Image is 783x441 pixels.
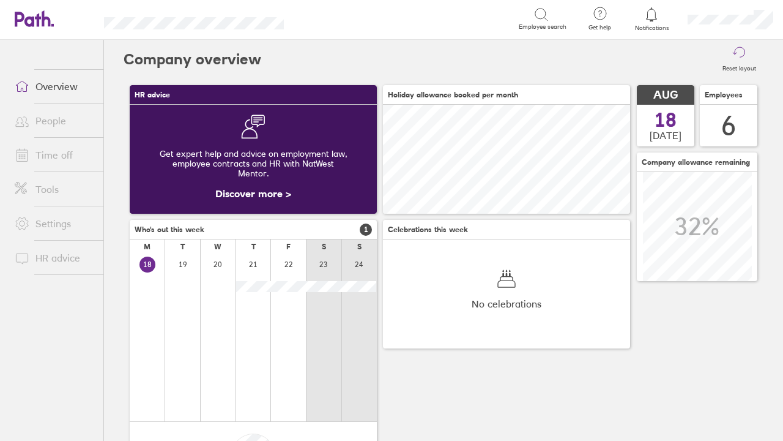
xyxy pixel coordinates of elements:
[251,243,256,251] div: T
[180,243,185,251] div: T
[286,243,291,251] div: F
[642,158,750,167] span: Company allowance remaining
[139,139,367,188] div: Get expert help and advice on employment law, employee contracts and HR with NatWest Mentor.
[715,40,763,79] button: Reset layout
[721,110,736,141] div: 6
[317,13,348,24] div: Search
[5,143,103,167] a: Time off
[360,224,372,236] span: 1
[388,225,468,234] span: Celebrations this week
[215,187,291,200] a: Discover more >
[472,298,541,309] span: No celebrations
[655,110,677,130] span: 18
[519,23,566,31] span: Employee search
[214,243,221,251] div: W
[135,91,170,99] span: HR advice
[632,6,672,32] a: Notifications
[357,243,362,251] div: S
[388,91,518,99] span: Holiday allowance booked per month
[5,108,103,133] a: People
[705,91,743,99] span: Employees
[5,177,103,202] a: Tools
[5,246,103,270] a: HR advice
[322,243,326,251] div: S
[653,89,678,102] span: AUG
[5,74,103,99] a: Overview
[650,130,681,141] span: [DATE]
[715,61,763,72] label: Reset layout
[580,24,620,31] span: Get help
[144,243,150,251] div: M
[632,24,672,32] span: Notifications
[5,211,103,236] a: Settings
[124,40,261,79] h2: Company overview
[135,225,204,234] span: Who's out this week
